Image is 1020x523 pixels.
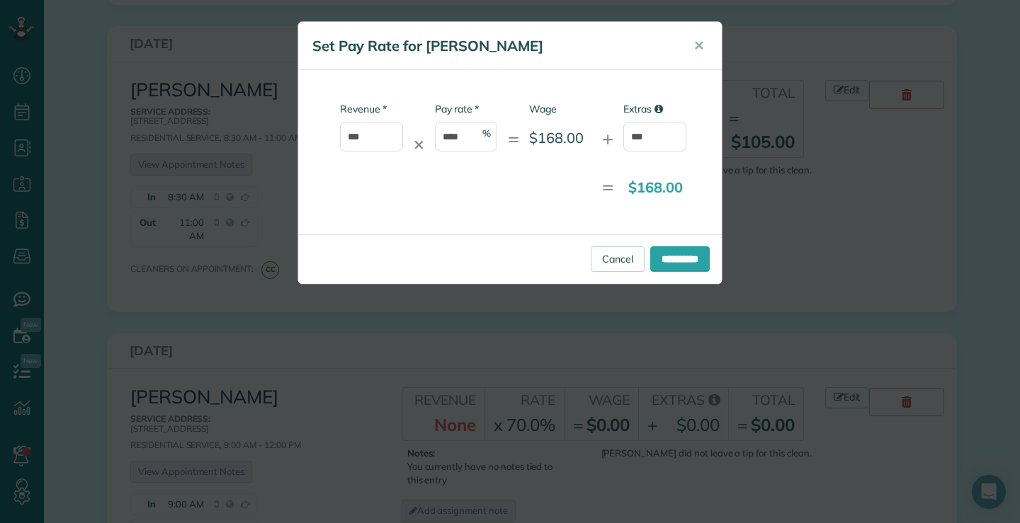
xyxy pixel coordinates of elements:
div: = [592,173,623,201]
div: $168.00 [529,127,592,148]
h5: Set Pay Rate for [PERSON_NAME] [312,36,674,56]
label: Extras [623,102,686,116]
div: ✕ [403,134,434,155]
label: Pay rate [435,102,479,116]
label: Wage [529,102,592,116]
span: % [482,127,491,140]
span: ✕ [693,38,704,54]
div: + [592,125,623,153]
a: Cancel [591,246,645,272]
div: = [497,125,528,153]
strong: $168.00 [628,178,683,196]
label: Revenue [340,102,386,116]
